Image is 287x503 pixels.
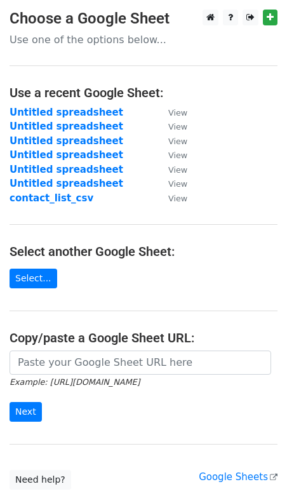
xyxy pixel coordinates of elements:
[10,269,57,288] a: Select...
[156,149,187,161] a: View
[199,471,277,483] a: Google Sheets
[168,151,187,160] small: View
[156,121,187,132] a: View
[10,244,277,259] h4: Select another Google Sheet:
[10,135,123,147] a: Untitled spreadsheet
[168,137,187,146] small: View
[10,33,277,46] p: Use one of the options below...
[10,149,123,161] a: Untitled spreadsheet
[10,85,277,100] h4: Use a recent Google Sheet:
[10,377,140,387] small: Example: [URL][DOMAIN_NAME]
[156,192,187,204] a: View
[10,330,277,345] h4: Copy/paste a Google Sheet URL:
[10,107,123,118] a: Untitled spreadsheet
[10,402,42,422] input: Next
[10,10,277,28] h3: Choose a Google Sheet
[10,192,93,204] a: contact_list_csv
[10,178,123,189] a: Untitled spreadsheet
[156,164,187,175] a: View
[10,351,271,375] input: Paste your Google Sheet URL here
[156,107,187,118] a: View
[156,178,187,189] a: View
[168,194,187,203] small: View
[168,165,187,175] small: View
[168,108,187,117] small: View
[156,135,187,147] a: View
[10,164,123,175] a: Untitled spreadsheet
[168,122,187,131] small: View
[10,470,71,490] a: Need help?
[168,179,187,189] small: View
[10,121,123,132] a: Untitled spreadsheet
